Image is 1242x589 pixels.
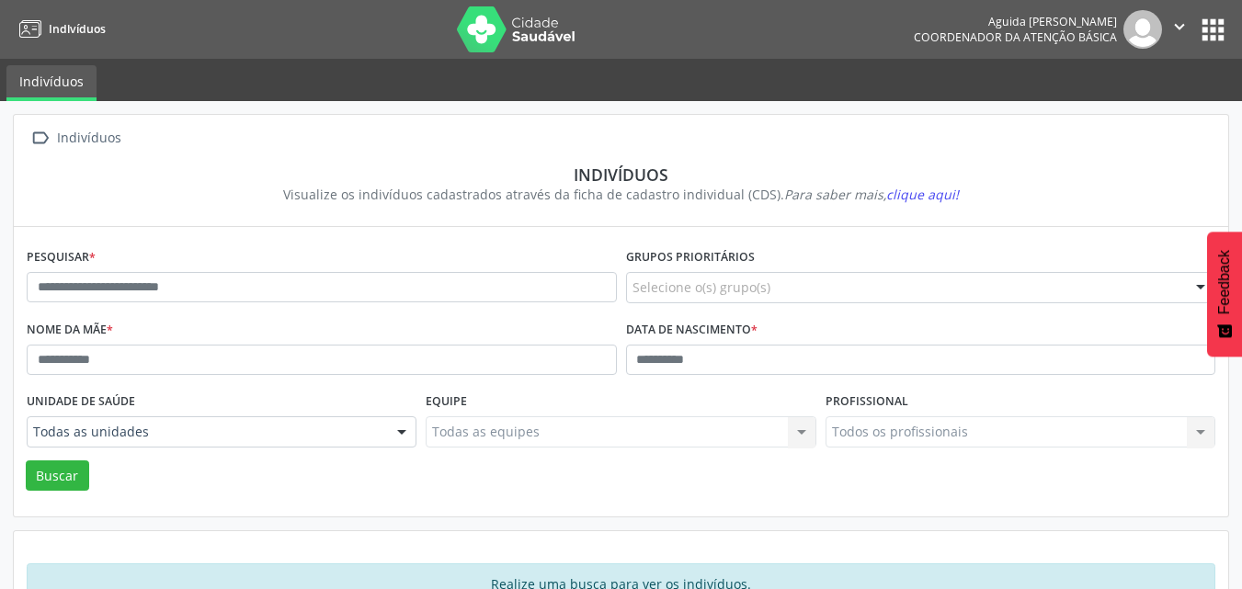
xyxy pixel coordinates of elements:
[886,186,959,203] span: clique aqui!
[49,21,106,37] span: Indivíduos
[1207,232,1242,357] button: Feedback - Mostrar pesquisa
[53,125,124,152] div: Indivíduos
[27,316,113,345] label: Nome da mãe
[914,29,1117,45] span: Coordenador da Atenção Básica
[1169,17,1190,37] i: 
[426,388,467,416] label: Equipe
[1123,10,1162,49] img: img
[784,186,959,203] i: Para saber mais,
[626,244,755,272] label: Grupos prioritários
[626,316,758,345] label: Data de nascimento
[914,14,1117,29] div: Aguida [PERSON_NAME]
[1216,250,1233,314] span: Feedback
[26,460,89,492] button: Buscar
[40,164,1202,185] div: Indivíduos
[27,244,96,272] label: Pesquisar
[6,65,97,101] a: Indivíduos
[13,14,106,44] a: Indivíduos
[27,388,135,416] label: Unidade de saúde
[632,278,770,297] span: Selecione o(s) grupo(s)
[27,125,124,152] a:  Indivíduos
[1162,10,1197,49] button: 
[1197,14,1229,46] button: apps
[33,423,379,441] span: Todas as unidades
[826,388,908,416] label: Profissional
[40,185,1202,204] div: Visualize os indivíduos cadastrados através da ficha de cadastro individual (CDS).
[27,125,53,152] i: 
